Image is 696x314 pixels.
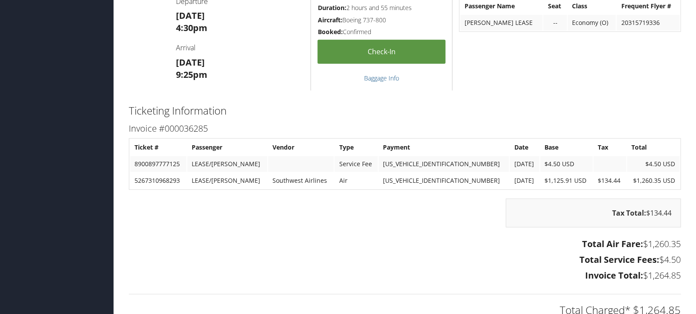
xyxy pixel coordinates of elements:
[540,156,593,172] td: $4.50 USD
[129,269,681,282] h3: $1,264.85
[379,173,509,188] td: [US_VEHICLE_IDENTIFICATION_NUMBER]
[187,140,268,155] th: Passenger
[510,140,539,155] th: Date
[568,15,616,31] td: Economy (O)
[129,254,681,266] h3: $4.50
[593,173,626,188] td: $134.44
[130,156,186,172] td: 8900897777125
[379,156,509,172] td: [US_VEHICLE_IDENTIFICATION_NUMBER]
[510,173,539,188] td: [DATE]
[334,156,377,172] td: Service Fee
[540,173,593,188] td: $1,125.91 USD
[317,3,346,12] strong: Duration:
[548,19,562,27] div: --
[129,103,681,118] h2: Ticketing Information
[364,74,399,82] a: Baggage Info
[617,15,679,31] td: 20315719336
[176,10,205,21] strong: [DATE]
[176,56,205,68] strong: [DATE]
[317,3,445,12] h5: 2 hours and 55 minutes
[176,43,304,52] h4: Arrival
[627,140,679,155] th: Total
[612,208,646,218] strong: Tax Total:
[334,173,377,188] td: Air
[176,22,207,34] strong: 4:30pm
[317,40,445,64] a: Check-in
[130,173,186,188] td: 5267310968293
[268,173,334,188] td: Southwest Airlines
[627,173,679,188] td: $1,260.35 USD
[510,156,539,172] td: [DATE]
[627,156,679,172] td: $4.50 USD
[317,16,445,24] h5: Boeing 737-800
[187,173,268,188] td: LEASE/[PERSON_NAME]
[268,140,334,155] th: Vendor
[187,156,268,172] td: LEASE/[PERSON_NAME]
[130,140,186,155] th: Ticket #
[460,15,543,31] td: [PERSON_NAME] LEASE
[129,238,681,250] h3: $1,260.35
[585,269,643,281] strong: Invoice Total:
[579,254,659,265] strong: Total Service Fees:
[582,238,643,250] strong: Total Air Fare:
[317,28,342,36] strong: Booked:
[593,140,626,155] th: Tax
[540,140,593,155] th: Base
[506,199,681,227] div: $134.44
[379,140,509,155] th: Payment
[317,16,342,24] strong: Aircraft:
[129,122,681,135] h3: Invoice #000036285
[176,69,207,80] strong: 9:25pm
[334,140,377,155] th: Type
[317,28,445,36] h5: Confirmed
